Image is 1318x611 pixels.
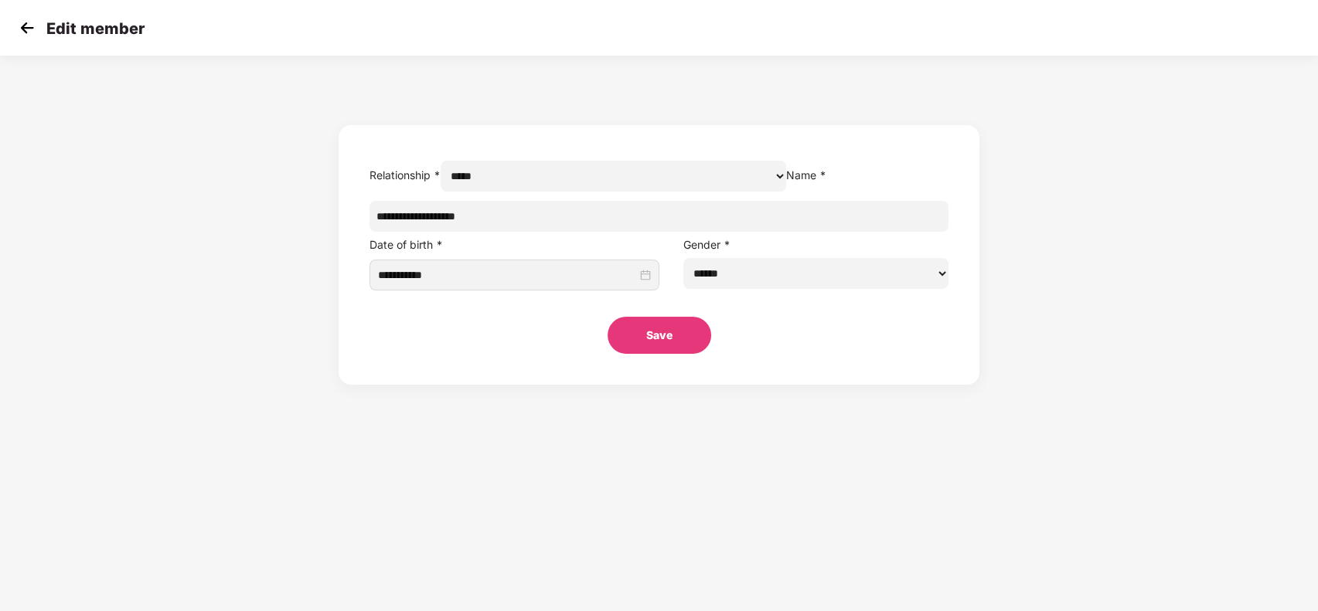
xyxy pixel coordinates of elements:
label: Date of birth * [370,238,443,251]
label: Name * [786,168,826,182]
button: Save [608,317,711,354]
label: Gender * [683,238,731,251]
img: svg+xml;base64,PHN2ZyB4bWxucz0iaHR0cDovL3d3dy53My5vcmcvMjAwMC9zdmciIHdpZHRoPSIzMCIgaGVpZ2h0PSIzMC... [15,16,39,39]
label: Relationship * [370,168,441,182]
p: Edit member [46,19,145,38]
